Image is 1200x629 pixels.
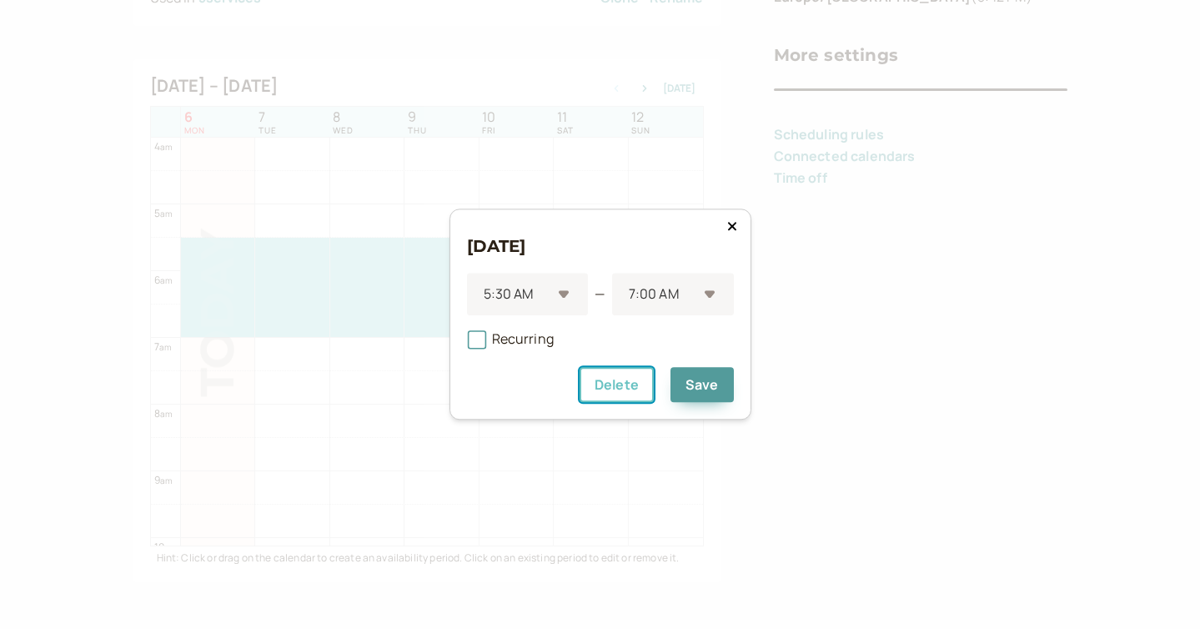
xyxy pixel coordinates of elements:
span: Recurring [467,330,554,349]
div: — [595,284,605,305]
button: Save [670,368,734,403]
h3: [DATE] [467,233,734,259]
iframe: Chat Widget [1117,549,1200,629]
button: Delete [580,368,654,403]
